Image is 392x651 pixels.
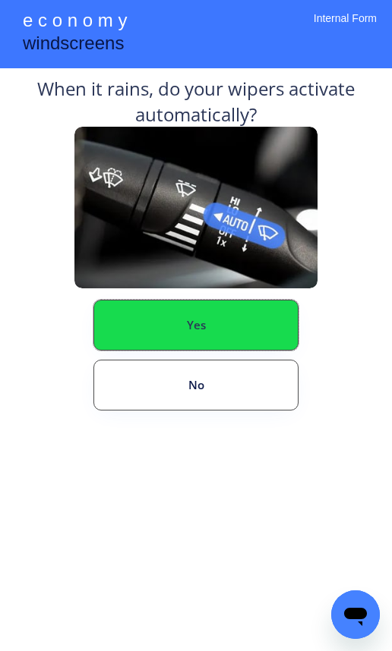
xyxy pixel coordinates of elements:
button: No [93,360,299,410]
div: When it rains, do your wipers activate automatically? [10,76,382,127]
div: Internal Form [314,11,377,46]
iframe: Button to launch messaging window [331,590,380,639]
div: windscreens [23,30,124,60]
div: e c o n o m y [23,8,127,36]
button: Yes [93,300,299,351]
img: Rain%20Sensor%20Example.png [74,127,318,288]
